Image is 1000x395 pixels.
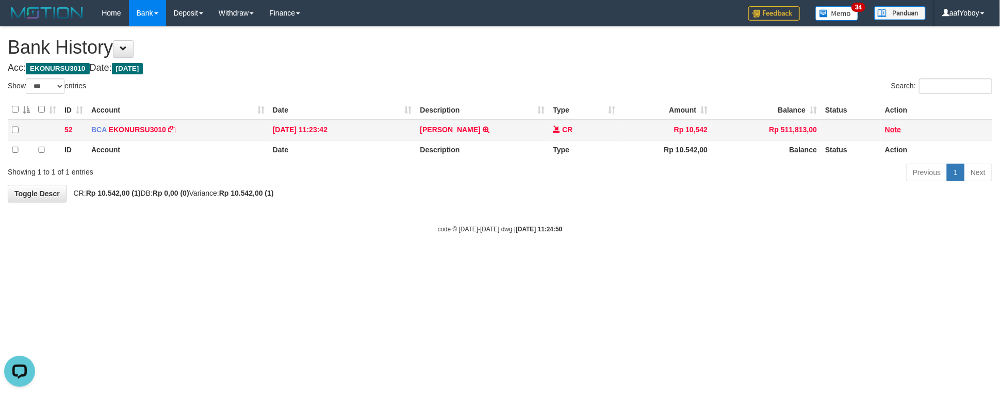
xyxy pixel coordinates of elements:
[269,140,416,160] th: Date
[219,189,274,197] strong: Rp 10.542,00 (1)
[64,125,73,134] span: 52
[86,189,141,197] strong: Rp 10.542,00 (1)
[619,140,712,160] th: Rp 10.542,00
[420,125,481,134] a: [PERSON_NAME]
[91,125,107,134] span: BCA
[8,5,86,21] img: MOTION_logo.png
[815,6,859,21] img: Button%20Memo.svg
[26,63,89,74] span: EKONURSU3010
[516,226,562,233] strong: [DATE] 11:24:50
[619,120,712,140] td: Rp 10,542
[964,164,992,181] a: Next
[947,164,964,181] a: 1
[153,189,189,197] strong: Rp 0,00 (0)
[619,100,712,120] th: Amount: activate to sort column ascending
[60,140,87,160] th: ID
[549,140,619,160] th: Type
[712,120,821,140] td: Rp 511,813,00
[8,100,34,120] th: : activate to sort column descending
[416,100,549,120] th: Description: activate to sort column ascending
[26,78,64,94] select: Showentries
[4,4,35,35] button: Open LiveChat chat widget
[87,100,269,120] th: Account: activate to sort column ascending
[87,140,269,160] th: Account
[438,226,563,233] small: code © [DATE]-[DATE] dwg |
[881,100,992,120] th: Action
[8,185,67,202] a: Toggle Descr
[69,189,274,197] span: CR: DB: Variance:
[549,100,619,120] th: Type: activate to sort column ascending
[269,100,416,120] th: Date: activate to sort column ascending
[881,140,992,160] th: Action
[821,100,881,120] th: Status
[874,6,926,20] img: panduan.png
[919,78,992,94] input: Search:
[821,140,881,160] th: Status
[112,63,143,74] span: [DATE]
[60,100,87,120] th: ID: activate to sort column ascending
[885,125,901,134] a: Note
[8,37,992,58] h1: Bank History
[416,140,549,160] th: Description
[8,78,86,94] label: Show entries
[168,125,175,134] a: Copy EKONURSU3010 to clipboard
[851,3,865,12] span: 34
[34,100,60,120] th: : activate to sort column ascending
[906,164,947,181] a: Previous
[8,163,409,177] div: Showing 1 to 1 of 1 entries
[269,120,416,140] td: [DATE] 11:23:42
[748,6,800,21] img: Feedback.jpg
[712,140,821,160] th: Balance
[8,63,992,73] h4: Acc: Date:
[712,100,821,120] th: Balance: activate to sort column ascending
[109,125,166,134] a: EKONURSU3010
[562,125,572,134] span: CR
[891,78,992,94] label: Search:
